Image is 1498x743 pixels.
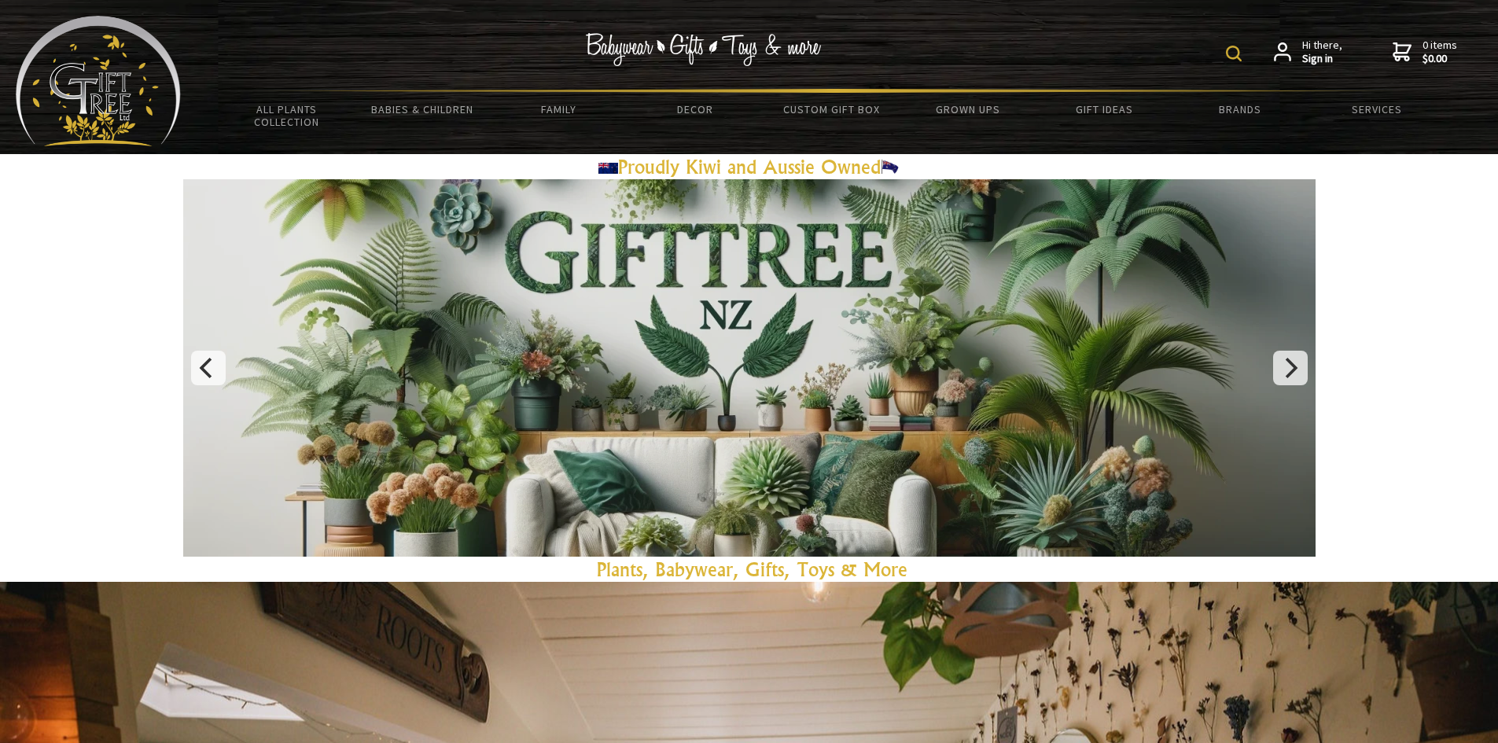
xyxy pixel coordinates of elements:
a: Babies & Children [355,93,491,126]
span: Hi there, [1302,39,1342,66]
img: Babyware - Gifts - Toys and more... [16,16,181,146]
a: Brands [1172,93,1308,126]
a: Proudly Kiwi and Aussie Owned [598,155,900,178]
strong: $0.00 [1423,52,1457,66]
img: product search [1226,46,1242,61]
a: 0 items$0.00 [1393,39,1457,66]
span: 0 items [1423,38,1457,66]
a: Decor [627,93,763,126]
a: Hi there,Sign in [1274,39,1342,66]
a: Services [1308,93,1445,126]
img: Babywear - Gifts - Toys & more [586,33,822,66]
button: Previous [191,351,226,385]
a: Custom Gift Box [764,93,900,126]
a: Grown Ups [900,93,1036,126]
a: All Plants Collection [219,93,355,138]
a: Gift Ideas [1036,93,1172,126]
strong: Sign in [1302,52,1342,66]
a: Plants, Babywear, Gifts, Toys & Mor [597,557,898,581]
button: Next [1273,351,1308,385]
a: Family [491,93,627,126]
